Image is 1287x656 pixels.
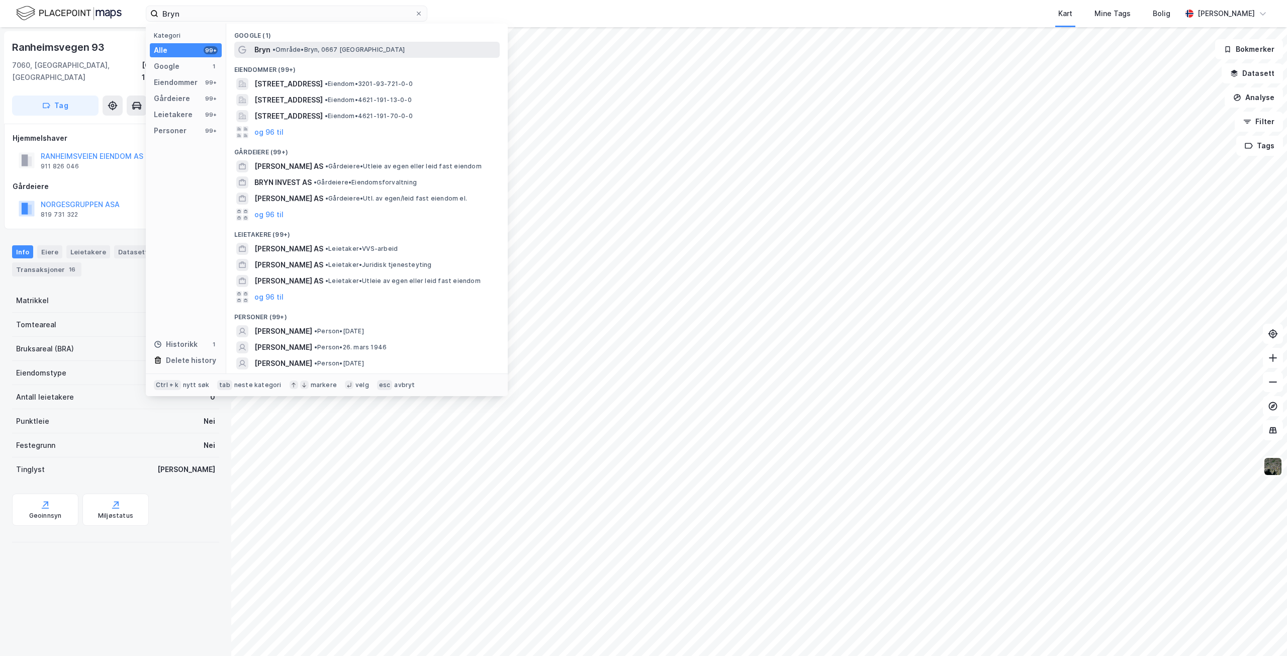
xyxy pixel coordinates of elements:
div: Eiendommer [154,76,198,88]
span: Gårdeiere • Eiendomsforvaltning [314,178,417,186]
span: Leietaker • VVS-arbeid [325,245,398,253]
span: [PERSON_NAME] AS [254,160,323,172]
div: Bolig [1153,8,1170,20]
div: Gårdeiere [154,92,190,105]
div: Nei [204,439,215,451]
span: Person • [DATE] [314,327,364,335]
span: BRYN INVEST AS [254,176,312,189]
span: Eiendom • 4621-191-70-0-0 [325,112,413,120]
span: • [325,195,328,202]
div: Leietakere [66,245,110,258]
div: Punktleie [16,415,49,427]
input: Søk på adresse, matrikkel, gårdeiere, leietakere eller personer [158,6,415,21]
div: Ctrl + k [154,380,181,390]
div: 911 826 046 [41,162,79,170]
div: Alle [154,44,167,56]
div: Miljøstatus [98,512,133,520]
div: Gårdeiere [13,180,219,193]
div: Google [154,60,179,72]
div: 1 [210,62,218,70]
div: Historikk [154,338,198,350]
span: Bryn [254,44,270,56]
button: Filter [1235,112,1283,132]
div: Mine Tags [1094,8,1131,20]
span: • [325,112,328,120]
div: Tinglyst [16,463,45,476]
div: 99+ [204,111,218,119]
span: • [314,327,317,335]
div: Leietakere (99+) [226,223,508,241]
button: og 96 til [254,291,284,303]
div: Leietakere [154,109,193,121]
img: 9k= [1263,457,1282,476]
div: Ranheimsvegen 93 [12,39,107,55]
span: Leietaker • Utleie av egen eller leid fast eiendom [325,277,481,285]
div: Kategori [154,32,222,39]
div: Matrikkel [16,295,49,307]
div: Nei [204,415,215,427]
div: markere [311,381,337,389]
iframe: Chat Widget [1237,608,1287,656]
div: 99+ [204,95,218,103]
span: [PERSON_NAME] AS [254,243,323,255]
div: tab [217,380,232,390]
div: Datasett [114,245,152,258]
button: og 96 til [254,126,284,138]
div: [PERSON_NAME] [1198,8,1255,20]
div: Personer (99+) [226,305,508,323]
button: Tag [12,96,99,116]
div: 0 [210,391,215,403]
div: 99+ [204,127,218,135]
span: [PERSON_NAME] AS [254,259,323,271]
button: Tags [1236,136,1283,156]
div: Bruksareal (BRA) [16,343,74,355]
span: • [325,162,328,170]
button: og 96 til [254,209,284,221]
span: [STREET_ADDRESS] [254,110,323,122]
button: Datasett [1222,63,1283,83]
span: Leietaker • Juridisk tjenesteyting [325,261,432,269]
span: [PERSON_NAME] [254,325,312,337]
span: Gårdeiere • Utl. av egen/leid fast eiendom el. [325,195,467,203]
div: 819 731 322 [41,211,78,219]
div: Transaksjoner [12,262,81,276]
div: [GEOGRAPHIC_DATA], 16/450 [142,59,219,83]
div: 99+ [204,78,218,86]
div: avbryt [394,381,415,389]
div: Eiere [37,245,62,258]
span: Gårdeiere • Utleie av egen eller leid fast eiendom [325,162,482,170]
span: • [314,359,317,367]
span: [PERSON_NAME] [254,357,312,369]
div: Personer [154,125,187,137]
span: Eiendom • 3201-93-721-0-0 [325,80,413,88]
div: esc [377,380,393,390]
div: neste kategori [234,381,282,389]
div: nytt søk [183,381,210,389]
div: Geoinnsyn [29,512,62,520]
span: [PERSON_NAME] [254,341,312,353]
div: Info [12,245,33,258]
span: Person • 26. mars 1946 [314,343,387,351]
span: [PERSON_NAME] AS [254,193,323,205]
span: [STREET_ADDRESS] [254,78,323,90]
div: [PERSON_NAME] [157,463,215,476]
button: Bokmerker [1215,39,1283,59]
div: velg [355,381,369,389]
span: • [325,245,328,252]
div: Delete history [166,354,216,366]
span: • [325,96,328,104]
span: [STREET_ADDRESS] [254,94,323,106]
span: • [314,343,317,351]
div: 7060, [GEOGRAPHIC_DATA], [GEOGRAPHIC_DATA] [12,59,142,83]
span: Eiendom • 4621-191-13-0-0 [325,96,412,104]
div: Google (1) [226,24,508,42]
div: Festegrunn [16,439,55,451]
span: • [314,178,317,186]
span: Person • [DATE] [314,359,364,367]
div: Antall leietakere [16,391,74,403]
span: • [325,277,328,285]
img: logo.f888ab2527a4732fd821a326f86c7f29.svg [16,5,122,22]
button: Analyse [1225,87,1283,108]
div: 1 [210,340,218,348]
span: Område • Bryn, 0667 [GEOGRAPHIC_DATA] [272,46,405,54]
